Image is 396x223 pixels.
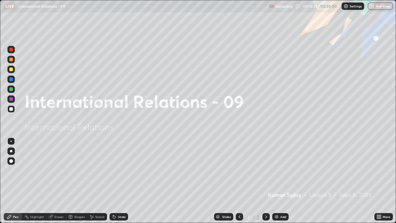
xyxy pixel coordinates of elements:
div: Slides [222,215,231,218]
div: Highlight [30,215,44,218]
div: Add [280,215,286,218]
div: Shapes [74,215,85,218]
div: 2 [246,215,252,219]
div: Pen [13,215,19,218]
div: 2 [256,214,260,220]
div: More [383,215,390,218]
img: class-settings-icons [343,4,348,9]
img: recording.375f2c34.svg [269,4,274,9]
img: add-slide-button [274,214,279,219]
img: end-class-cross [370,4,375,9]
div: / [253,215,255,219]
p: Settings [350,5,362,8]
p: International Relations - 09 [18,4,65,9]
div: Select [95,215,105,218]
div: Undo [118,215,126,218]
p: Recording [275,4,293,9]
div: Eraser [54,215,64,218]
p: LIVE [6,4,14,9]
button: End Class [368,2,393,10]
